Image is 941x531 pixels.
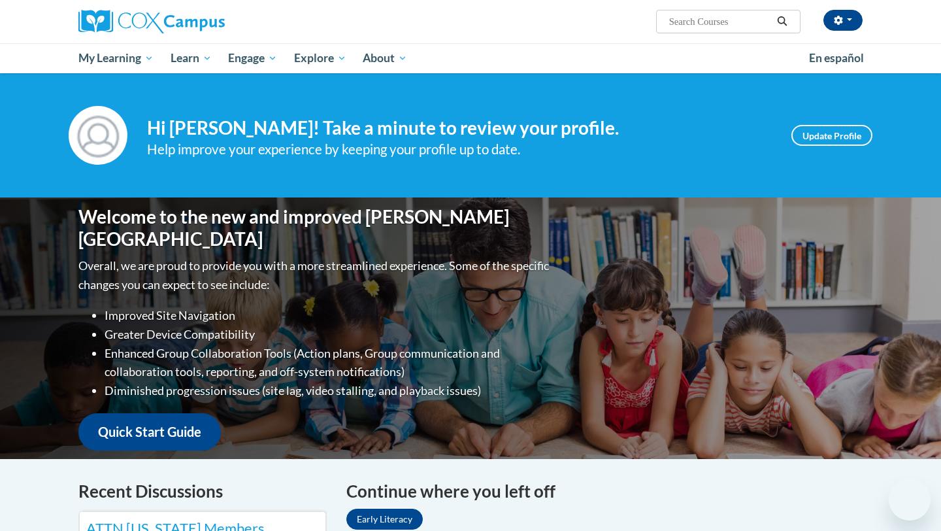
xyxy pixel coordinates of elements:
span: Explore [294,50,346,66]
a: About [355,43,416,73]
input: Search Courses [668,14,772,29]
a: Explore [286,43,355,73]
div: Main menu [59,43,882,73]
a: Quick Start Guide [78,413,221,451]
a: En español [801,44,872,72]
span: En español [809,51,864,65]
li: Improved Site Navigation [105,306,552,325]
img: Cox Campus [78,10,225,33]
h4: Hi [PERSON_NAME]! Take a minute to review your profile. [147,117,772,139]
h4: Recent Discussions [78,479,327,504]
span: Engage [228,50,277,66]
iframe: Button to launch messaging window [889,479,931,521]
h4: Continue where you left off [346,479,863,504]
a: Early Literacy [346,509,423,530]
p: Overall, we are proud to provide you with a more streamlined experience. Some of the specific cha... [78,256,552,294]
a: Engage [220,43,286,73]
div: Help improve your experience by keeping your profile up to date. [147,139,772,160]
h1: Welcome to the new and improved [PERSON_NAME][GEOGRAPHIC_DATA] [78,206,552,250]
span: About [363,50,407,66]
a: My Learning [70,43,162,73]
li: Diminished progression issues (site lag, video stalling, and playback issues) [105,381,552,400]
a: Learn [162,43,220,73]
button: Account Settings [823,10,863,31]
img: Profile Image [69,106,127,165]
li: Enhanced Group Collaboration Tools (Action plans, Group communication and collaboration tools, re... [105,344,552,382]
span: My Learning [78,50,154,66]
span: Learn [171,50,212,66]
li: Greater Device Compatibility [105,325,552,344]
button: Search [772,14,792,29]
a: Cox Campus [78,10,327,33]
a: Update Profile [791,125,872,146]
